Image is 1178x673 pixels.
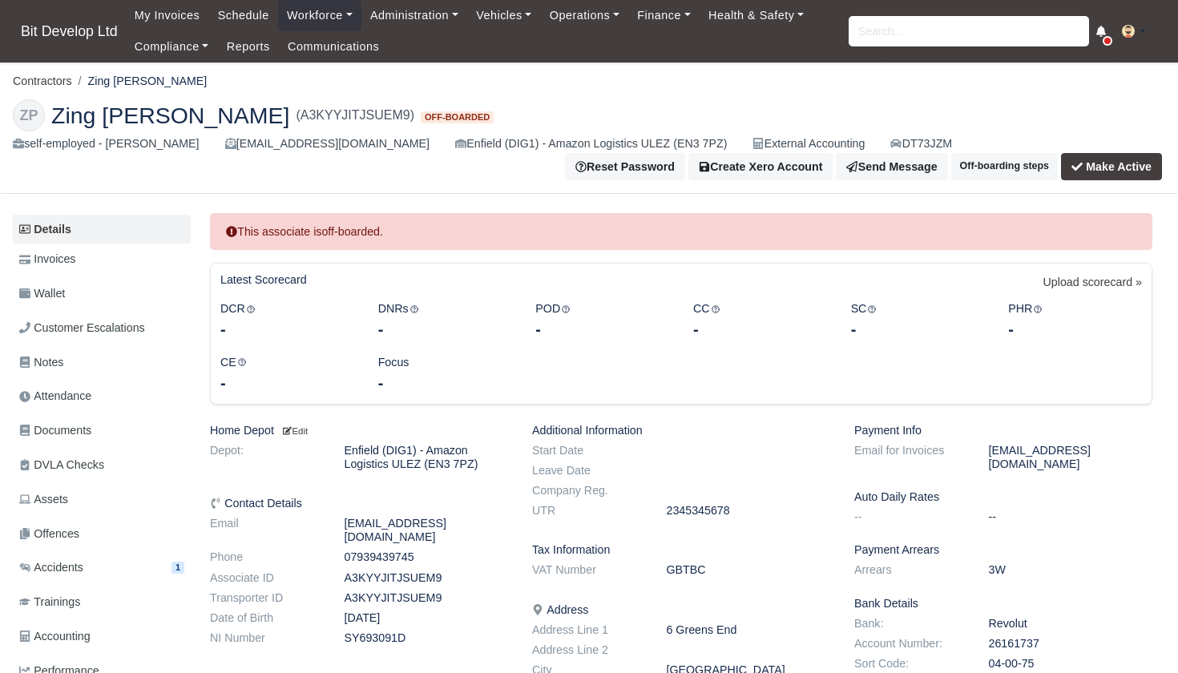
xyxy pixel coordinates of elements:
div: DCR [208,300,366,341]
dt: Sort Code: [842,657,977,671]
h6: Bank Details [854,597,1152,611]
a: Documents [13,415,191,446]
div: Enfield (DIG1) - Amazon Logistics ULEZ (EN3 7PZ) [455,135,727,153]
a: DT73JZM [890,135,952,153]
div: External Accounting [752,135,865,153]
div: CC [681,300,839,341]
dd: [EMAIL_ADDRESS][DOMAIN_NAME] [333,517,521,544]
div: - [220,372,354,394]
dt: Account Number: [842,637,977,651]
dt: UTR [520,504,655,518]
span: Bit Develop Ltd [13,15,126,47]
dd: [EMAIL_ADDRESS][DOMAIN_NAME] [977,444,1165,471]
span: Off-boarded [421,111,494,123]
h6: Address [532,603,830,617]
a: DVLA Checks [13,449,191,481]
dd: 26161737 [977,637,1165,651]
dt: Address Line 1 [520,623,655,637]
span: Accounting [19,627,91,646]
div: POD [523,300,681,341]
dt: Email for Invoices [842,444,977,471]
dd: 3W [977,563,1165,577]
h6: Payment Arrears [854,543,1152,557]
a: Compliance [126,31,218,62]
dt: VAT Number [520,563,655,577]
dt: Address Line 2 [520,643,655,657]
div: This associate is [210,213,1152,251]
div: - [851,318,985,341]
h6: Tax Information [532,543,830,557]
div: ZP [13,99,45,131]
dt: Phone [198,550,333,564]
a: Customer Escalations [13,312,191,344]
a: Communications [279,31,389,62]
a: Bit Develop Ltd [13,16,126,47]
span: Invoices [19,250,75,268]
li: Zing [PERSON_NAME] [72,72,208,91]
dt: Depot: [198,444,333,471]
a: Attendance [13,381,191,412]
a: Edit [280,424,308,437]
a: Trainings [13,586,191,618]
a: Accounting [13,621,191,652]
div: PHR [996,300,1154,341]
div: [EMAIL_ADDRESS][DOMAIN_NAME] [225,135,430,153]
dd: Enfield (DIG1) - Amazon Logistics ULEZ (EN3 7PZ) [333,444,521,471]
div: SC [839,300,997,341]
h6: Contact Details [210,497,508,510]
div: - [693,318,827,341]
button: Off-boarding steps [951,153,1058,180]
span: Wallet [19,284,65,303]
a: Offences [13,518,191,550]
button: Reset Password [565,153,685,180]
a: Notes [13,347,191,378]
dd: -- [977,510,1165,524]
a: Send Message [836,153,947,180]
span: Attendance [19,387,91,405]
dt: Bank: [842,617,977,631]
a: Assets [13,484,191,515]
span: Zing [PERSON_NAME] [51,104,289,127]
h6: Additional Information [532,424,830,437]
div: - [378,372,512,394]
a: Invoices [13,244,191,275]
span: Notes [19,353,63,372]
dt: Arrears [842,563,977,577]
h6: Auto Daily Rates [854,490,1152,504]
h6: Home Depot [210,424,508,437]
div: - [1008,318,1142,341]
h6: Payment Info [854,424,1152,437]
dt: -- [842,510,977,524]
strong: off-boarded. [321,225,383,238]
span: DVLA Checks [19,456,104,474]
dt: Transporter ID [198,591,333,605]
span: 1 [171,562,184,574]
dd: [DATE] [333,611,521,625]
div: Focus [366,353,524,394]
a: Reports [218,31,279,62]
span: Documents [19,421,91,440]
h6: Latest Scorecard [220,273,307,287]
a: Upload scorecard » [1043,273,1142,300]
div: self-employed - [PERSON_NAME] [13,135,200,153]
button: Create Xero Account [688,153,833,180]
small: Edit [280,426,308,436]
span: (A3KYYJITJSUEM9) [296,106,414,125]
iframe: Chat Widget [1098,596,1178,673]
div: - [535,318,669,341]
dd: 04-00-75 [977,657,1165,671]
dt: Company Reg. [520,484,655,498]
button: Make Active [1061,153,1162,180]
dd: Revolut [977,617,1165,631]
a: Contractors [13,75,72,87]
span: Trainings [19,593,80,611]
span: Accidents [19,558,83,577]
dd: A3KYYJITJSUEM9 [333,591,521,605]
dd: A3KYYJITJSUEM9 [333,571,521,585]
div: DNRs [366,300,524,341]
dd: 2345345678 [655,504,843,518]
div: CE [208,353,366,394]
div: - [378,318,512,341]
dt: Leave Date [520,464,655,478]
